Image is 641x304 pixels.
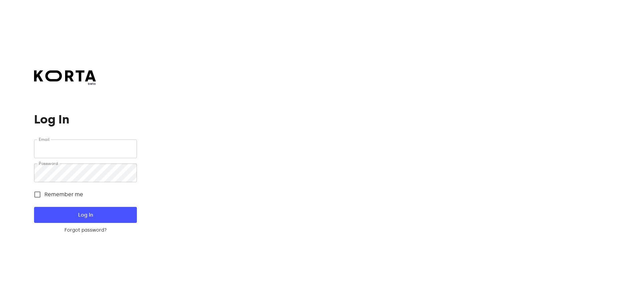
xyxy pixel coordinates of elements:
[34,70,96,86] a: beta
[34,70,96,81] img: Korta
[34,113,137,126] h1: Log In
[34,227,137,234] a: Forgot password?
[44,191,83,199] span: Remember me
[34,81,96,86] span: beta
[34,207,137,223] button: Log In
[45,211,126,219] span: Log In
